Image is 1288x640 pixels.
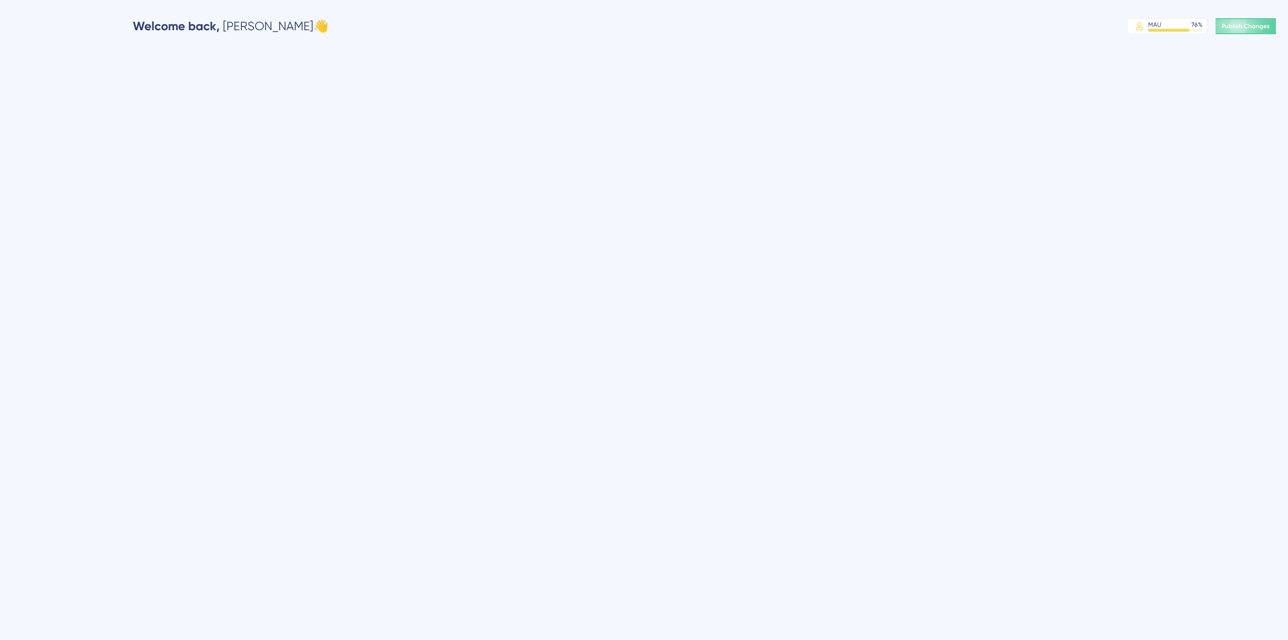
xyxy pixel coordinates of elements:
div: MAU [1148,21,1161,29]
div: [PERSON_NAME] 👋 [133,18,329,34]
span: Publish Changes [1222,22,1270,30]
button: Publish Changes [1216,18,1276,34]
div: 76 % [1191,21,1202,29]
span: Welcome back, [133,19,220,33]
